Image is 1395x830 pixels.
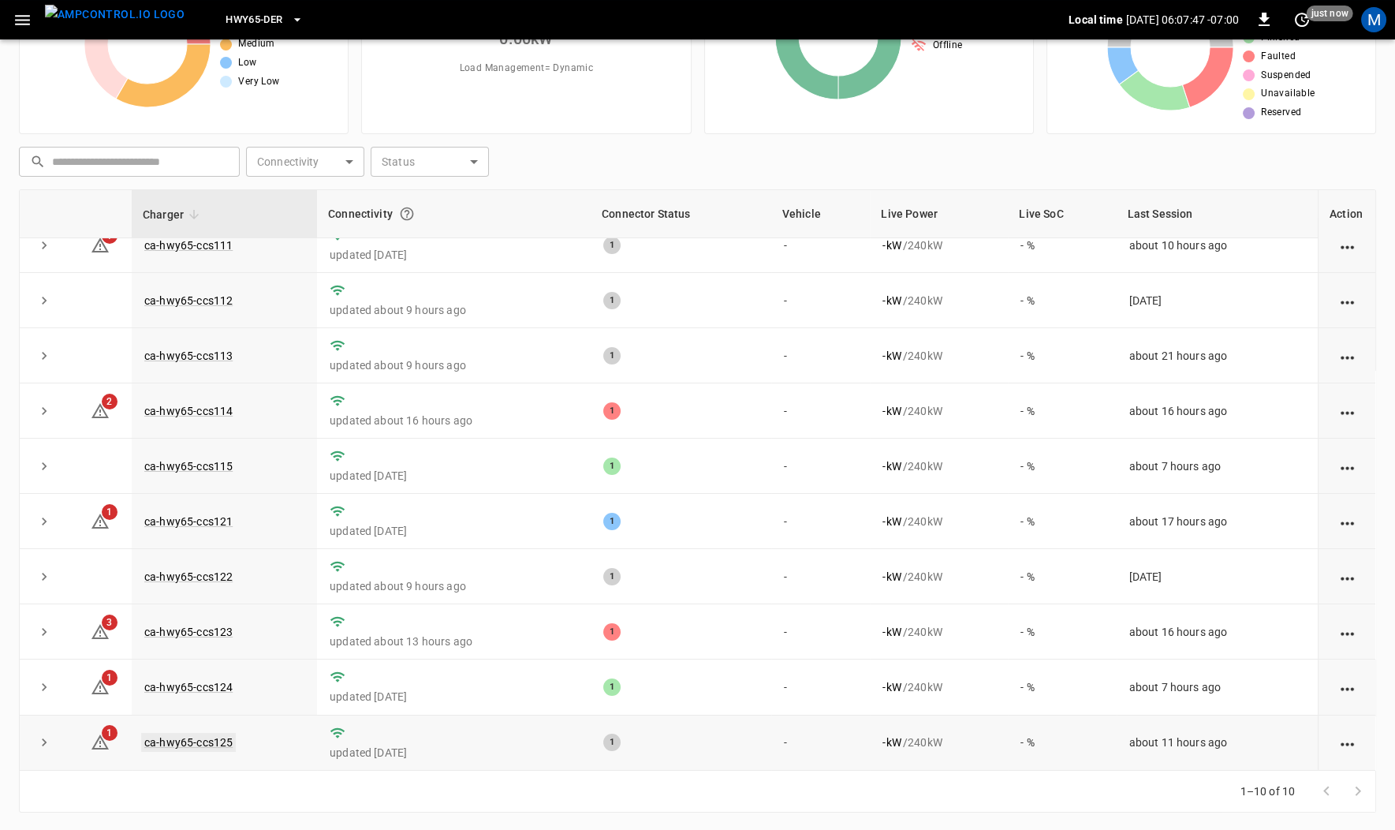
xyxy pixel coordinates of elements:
[882,403,901,419] p: - kW
[1117,383,1318,439] td: about 16 hours ago
[771,273,871,328] td: -
[102,725,117,741] span: 1
[603,347,621,365] div: 1
[1337,348,1357,364] div: action cell options
[933,38,963,54] span: Offline
[882,403,995,419] div: / 240 kW
[330,523,578,539] p: updated [DATE]
[91,735,110,748] a: 1
[226,11,282,29] span: HWY65-DER
[1337,403,1357,419] div: action cell options
[32,565,56,589] button: expand row
[882,237,995,253] div: / 240 kW
[1008,190,1116,238] th: Live SoC
[1117,190,1318,238] th: Last Session
[771,439,871,494] td: -
[32,675,56,699] button: expand row
[144,570,233,583] a: ca-hwy65-ccs122
[1117,439,1318,494] td: about 7 hours ago
[882,514,901,529] p: - kW
[882,348,901,364] p: - kW
[102,504,117,520] span: 1
[882,348,995,364] div: / 240 kW
[1361,7,1386,32] div: profile-icon
[238,36,274,52] span: Medium
[91,404,110,417] a: 2
[1307,6,1353,21] span: just now
[603,623,621,641] div: 1
[1337,569,1357,585] div: action cell options
[330,357,578,373] p: updated about 9 hours ago
[1117,716,1318,771] td: about 11 hours ago
[91,680,110,693] a: 1
[882,679,995,695] div: / 240 kW
[144,350,233,362] a: ca-hwy65-ccs113
[238,55,256,71] span: Low
[603,458,621,475] div: 1
[1008,660,1116,715] td: - %
[1261,49,1296,65] span: Faulted
[144,460,233,473] a: ca-hwy65-ccs115
[1008,383,1116,439] td: - %
[1008,218,1116,273] td: - %
[330,302,578,318] p: updated about 9 hours ago
[771,549,871,604] td: -
[330,689,578,705] p: updated [DATE]
[330,634,578,649] p: updated about 13 hours ago
[91,625,110,637] a: 3
[141,733,236,752] a: ca-hwy65-ccs125
[328,200,580,228] div: Connectivity
[330,578,578,594] p: updated about 9 hours ago
[1008,273,1116,328] td: - %
[144,515,233,528] a: ca-hwy65-ccs121
[1117,494,1318,549] td: about 17 hours ago
[1337,679,1357,695] div: action cell options
[1008,716,1116,771] td: - %
[771,218,871,273] td: -
[144,626,233,638] a: ca-hwy65-ccs123
[1126,12,1239,28] p: [DATE] 06:07:47 -07:00
[1318,190,1375,238] th: Action
[32,289,56,312] button: expand row
[1008,328,1116,383] td: - %
[603,513,621,530] div: 1
[1337,735,1357,750] div: action cell options
[32,620,56,644] button: expand row
[603,734,621,751] div: 1
[91,237,110,250] a: 1
[882,293,995,308] div: / 240 kW
[882,237,901,253] p: - kW
[771,716,871,771] td: -
[238,74,279,90] span: Very Low
[1337,293,1357,308] div: action cell options
[771,190,871,238] th: Vehicle
[882,293,901,308] p: - kW
[1117,273,1318,328] td: [DATE]
[1337,514,1357,529] div: action cell options
[102,615,117,630] span: 3
[1008,549,1116,604] td: - %
[603,237,621,254] div: 1
[1008,439,1116,494] td: - %
[330,247,578,263] p: updated [DATE]
[603,402,621,420] div: 1
[771,328,871,383] td: -
[45,5,185,24] img: ampcontrol.io logo
[32,454,56,478] button: expand row
[882,735,901,750] p: - kW
[91,514,110,527] a: 1
[882,624,901,640] p: - kW
[1261,105,1301,121] span: Reserved
[882,735,995,750] div: / 240 kW
[882,569,995,585] div: / 240 kW
[102,670,117,686] span: 1
[1117,218,1318,273] td: about 10 hours ago
[591,190,771,238] th: Connector Status
[32,344,56,368] button: expand row
[1337,237,1357,253] div: action cell options
[603,679,621,696] div: 1
[1069,12,1123,28] p: Local time
[330,745,578,761] p: updated [DATE]
[32,399,56,423] button: expand row
[882,624,995,640] div: / 240 kW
